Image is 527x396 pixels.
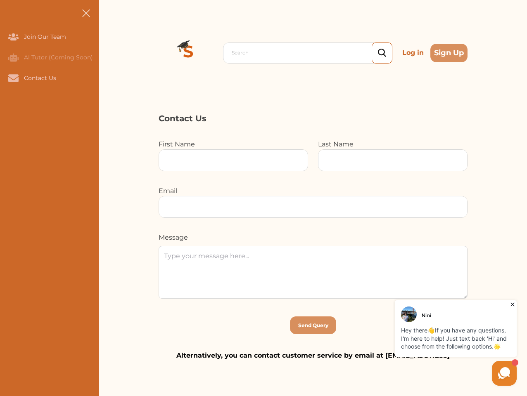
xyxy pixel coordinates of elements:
[159,140,195,148] label: First Name
[159,23,218,82] img: Logo
[298,322,328,329] p: Send Query
[290,316,336,334] button: [object Object]
[399,45,427,61] p: Log in
[159,112,468,125] p: Contact Us
[159,233,188,241] label: Message
[430,44,468,62] button: Sign Up
[159,351,468,361] p: Alternatively, you can contact customer service by email at [EMAIL_ADDRESS]
[393,298,519,388] iframe: HelpCrunch
[159,187,177,195] label: Email
[378,49,386,57] img: search_icon
[318,140,354,148] label: Last Name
